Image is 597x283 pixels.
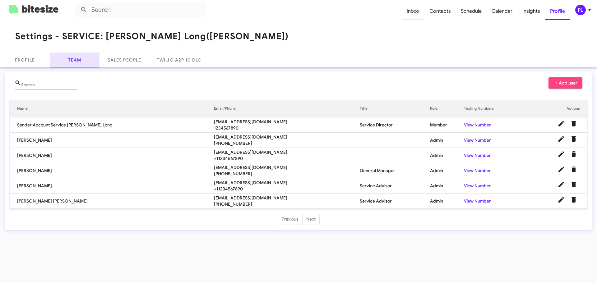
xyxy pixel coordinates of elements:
[360,117,430,133] td: Service Director
[464,100,523,117] th: Texting Numbers
[10,178,214,194] td: [PERSON_NAME]
[517,2,545,20] a: Insights
[545,2,570,20] a: Profile
[553,77,578,89] span: Add user
[214,149,359,155] span: [EMAIL_ADDRESS][DOMAIN_NAME]
[464,198,491,204] a: View Number
[214,155,359,162] span: +11234567890
[430,117,464,133] td: Member
[214,186,359,192] span: +11234567890
[567,148,580,160] button: Delete User
[523,100,587,117] th: Actions
[214,100,359,117] th: Email/Phone
[206,31,289,42] span: ([PERSON_NAME])
[430,194,464,209] td: Admin
[10,133,214,148] td: [PERSON_NAME]
[402,2,424,20] a: Inbox
[567,178,580,191] button: Delete User
[456,2,487,20] a: Schedule
[464,122,491,128] a: View Number
[360,100,430,117] th: Title
[214,119,359,125] span: [EMAIL_ADDRESS][DOMAIN_NAME]
[430,178,464,194] td: Admin
[214,171,359,177] span: [PHONE_NUMBER]
[214,201,359,207] span: [PHONE_NUMBER]
[50,52,99,67] a: Team
[570,5,590,15] button: PL
[567,163,580,176] button: Delete User
[214,195,359,201] span: [EMAIL_ADDRESS][DOMAIN_NAME]
[149,52,209,67] a: Twilio A2P 10 DLC
[567,117,580,130] button: Delete User
[214,125,359,131] span: 1234567890
[214,134,359,140] span: [EMAIL_ADDRESS][DOMAIN_NAME]
[430,100,464,117] th: Role
[464,137,491,143] a: View Number
[548,77,583,89] button: Add user
[10,148,214,163] td: [PERSON_NAME]
[15,31,289,41] h1: Settings - SERVICE: [PERSON_NAME] Long
[464,153,491,158] a: View Number
[214,180,359,186] span: [EMAIL_ADDRESS][DOMAIN_NAME]
[360,194,430,209] td: Service Advisor
[214,164,359,171] span: [EMAIL_ADDRESS][DOMAIN_NAME]
[10,117,214,133] td: Sender Account Service [PERSON_NAME] Long
[99,52,149,67] a: Sales People
[430,133,464,148] td: Admin
[10,163,214,178] td: [PERSON_NAME]
[487,2,517,20] a: Calendar
[214,140,359,146] span: [PHONE_NUMBER]
[430,163,464,178] td: Admin
[567,133,580,145] button: Delete User
[424,2,456,20] a: Contacts
[575,5,586,15] div: PL
[567,194,580,206] button: Delete User
[430,148,464,163] td: Admin
[10,194,214,209] td: [PERSON_NAME] [PERSON_NAME]
[10,100,214,117] th: Name
[360,163,430,178] td: General Manager
[75,2,206,17] input: Search
[360,178,430,194] td: Service Advisor
[464,168,491,173] a: View Number
[464,183,491,189] a: View Number
[21,83,77,88] input: Name or Email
